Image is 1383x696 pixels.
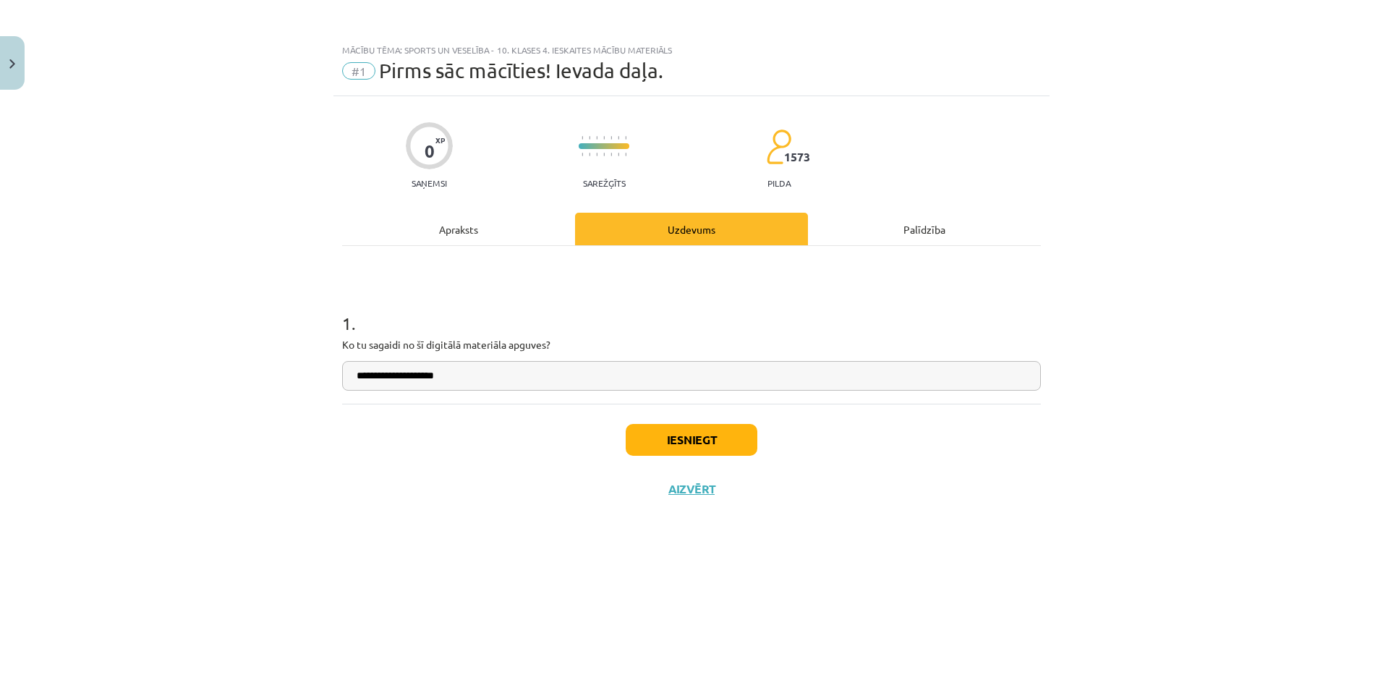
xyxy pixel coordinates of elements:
div: Mācību tēma: Sports un veselība - 10. klases 4. ieskaites mācību materiāls [342,45,1041,55]
span: #1 [342,62,375,80]
img: icon-short-line-57e1e144782c952c97e751825c79c345078a6d821885a25fce030b3d8c18986b.svg [596,153,597,156]
img: icon-short-line-57e1e144782c952c97e751825c79c345078a6d821885a25fce030b3d8c18986b.svg [582,153,583,156]
h1: 1 . [342,288,1041,333]
p: Saņemsi [406,178,453,188]
p: Sarežģīts [583,178,626,188]
img: icon-short-line-57e1e144782c952c97e751825c79c345078a6d821885a25fce030b3d8c18986b.svg [589,153,590,156]
img: icon-close-lesson-0947bae3869378f0d4975bcd49f059093ad1ed9edebbc8119c70593378902aed.svg [9,59,15,69]
div: Uzdevums [575,213,808,245]
p: Ko tu sagaidi no šī digitālā materiāla apguves? [342,337,1041,352]
div: Palīdzība [808,213,1041,245]
img: icon-short-line-57e1e144782c952c97e751825c79c345078a6d821885a25fce030b3d8c18986b.svg [625,153,626,156]
div: 0 [425,141,435,161]
p: pilda [767,178,791,188]
img: icon-short-line-57e1e144782c952c97e751825c79c345078a6d821885a25fce030b3d8c18986b.svg [589,136,590,140]
img: students-c634bb4e5e11cddfef0936a35e636f08e4e9abd3cc4e673bd6f9a4125e45ecb1.svg [766,129,791,165]
img: icon-short-line-57e1e144782c952c97e751825c79c345078a6d821885a25fce030b3d8c18986b.svg [618,136,619,140]
span: Pirms sāc mācīties! Ievada daļa. [379,59,663,82]
img: icon-short-line-57e1e144782c952c97e751825c79c345078a6d821885a25fce030b3d8c18986b.svg [603,153,605,156]
img: icon-short-line-57e1e144782c952c97e751825c79c345078a6d821885a25fce030b3d8c18986b.svg [618,153,619,156]
img: icon-short-line-57e1e144782c952c97e751825c79c345078a6d821885a25fce030b3d8c18986b.svg [582,136,583,140]
img: icon-short-line-57e1e144782c952c97e751825c79c345078a6d821885a25fce030b3d8c18986b.svg [625,136,626,140]
img: icon-short-line-57e1e144782c952c97e751825c79c345078a6d821885a25fce030b3d8c18986b.svg [603,136,605,140]
button: Iesniegt [626,424,757,456]
img: icon-short-line-57e1e144782c952c97e751825c79c345078a6d821885a25fce030b3d8c18986b.svg [610,153,612,156]
span: 1573 [784,150,810,164]
button: Aizvērt [664,482,719,496]
img: icon-short-line-57e1e144782c952c97e751825c79c345078a6d821885a25fce030b3d8c18986b.svg [610,136,612,140]
img: icon-short-line-57e1e144782c952c97e751825c79c345078a6d821885a25fce030b3d8c18986b.svg [596,136,597,140]
span: XP [435,136,445,144]
div: Apraksts [342,213,575,245]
